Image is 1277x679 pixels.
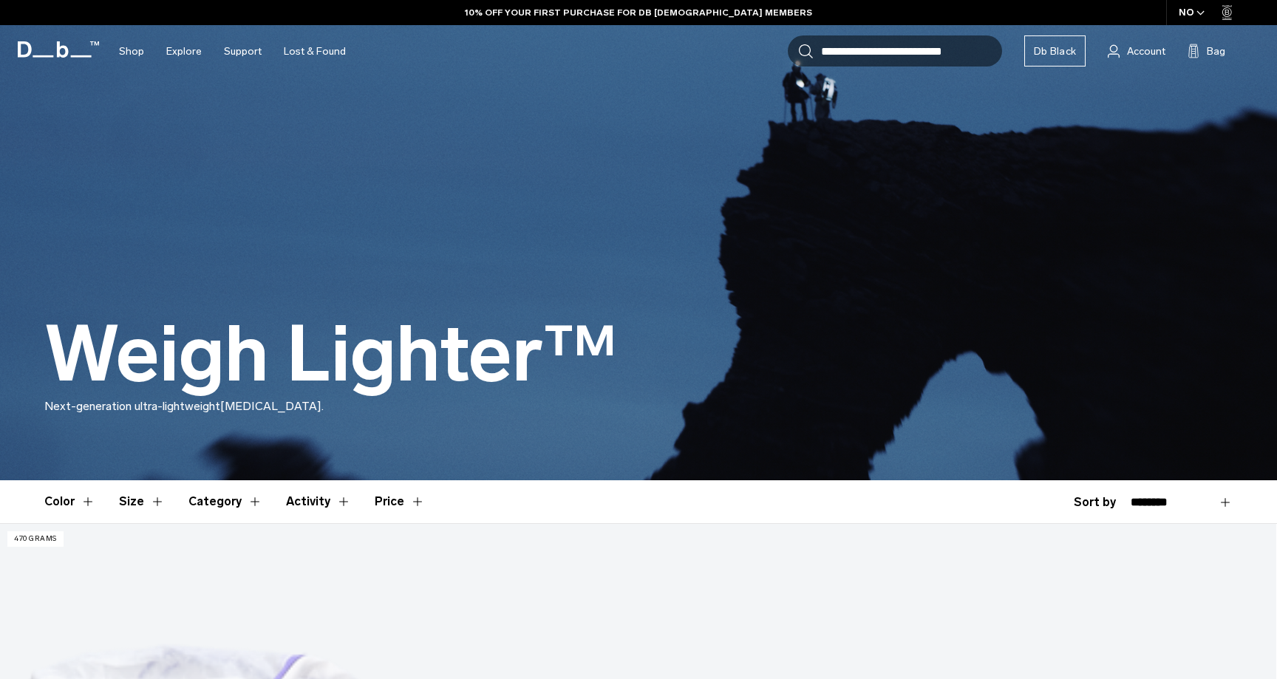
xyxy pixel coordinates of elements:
button: Toggle Price [375,480,425,523]
span: Account [1127,44,1165,59]
button: Toggle Filter [188,480,262,523]
span: Next-generation ultra-lightweight [44,399,220,413]
a: Lost & Found [284,25,346,78]
nav: Main Navigation [108,25,357,78]
a: Shop [119,25,144,78]
button: Bag [1188,42,1225,60]
span: [MEDICAL_DATA]. [220,399,324,413]
button: Toggle Filter [119,480,165,523]
span: Bag [1207,44,1225,59]
a: Db Black [1024,35,1086,66]
a: 10% OFF YOUR FIRST PURCHASE FOR DB [DEMOGRAPHIC_DATA] MEMBERS [465,6,812,19]
button: Toggle Filter [286,480,351,523]
p: 470 grams [7,531,64,547]
h1: Weigh Lighter™ [44,312,617,397]
button: Toggle Filter [44,480,95,523]
a: Support [224,25,262,78]
a: Explore [166,25,202,78]
a: Account [1108,42,1165,60]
